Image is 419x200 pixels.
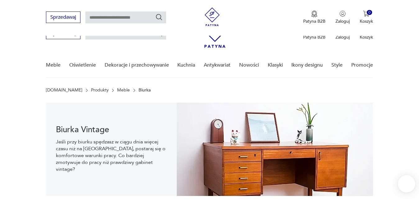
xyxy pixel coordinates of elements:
a: Promocje [351,53,373,77]
button: Szukaj [155,13,163,21]
button: Sprzedawaj [46,12,80,23]
a: Sprzedawaj [46,16,80,20]
p: Patyna B2B [303,34,326,40]
button: 0Koszyk [360,11,373,24]
div: 0 [367,10,372,15]
img: Ikonka użytkownika [339,11,346,17]
a: [DOMAIN_NAME] [46,88,82,93]
a: Meble [117,88,130,93]
a: Klasyki [268,53,283,77]
a: Style [331,53,343,77]
p: Zaloguj [335,18,350,24]
a: Produkty [91,88,109,93]
img: Ikona medalu [311,11,317,17]
a: Oświetlenie [69,53,96,77]
button: Patyna B2B [303,11,326,24]
a: Meble [46,53,61,77]
p: Jeśli przy biurku spędzasz w ciągu dnia więcej czasu niż na [GEOGRAPHIC_DATA], postaraj się o kom... [56,138,167,173]
iframe: Smartsupp widget button [398,175,415,193]
a: Sprzedawaj [46,32,80,36]
h1: Biurka Vintage [56,126,167,133]
a: Kuchnia [177,53,195,77]
img: 217794b411677fc89fd9d93ef6550404.webp [177,103,373,196]
img: Ikona koszyka [363,11,369,17]
a: Nowości [239,53,259,77]
p: Biurka [139,88,151,93]
p: Koszyk [360,34,373,40]
img: Patyna - sklep z meblami i dekoracjami vintage [203,7,221,26]
a: Ikony designu [291,53,323,77]
a: Dekoracje i przechowywanie [105,53,169,77]
p: Koszyk [360,18,373,24]
button: Zaloguj [335,11,350,24]
p: Patyna B2B [303,18,326,24]
a: Antykwariat [204,53,230,77]
a: Ikona medaluPatyna B2B [303,11,326,24]
p: Zaloguj [335,34,350,40]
